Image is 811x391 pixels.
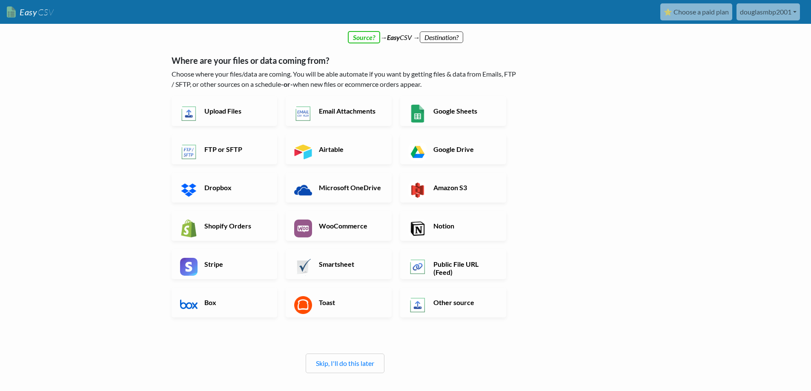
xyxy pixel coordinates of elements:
img: Shopify App & API [180,220,198,237]
a: Stripe [172,249,278,279]
h6: Google Sheets [431,107,498,115]
h6: FTP or SFTP [202,145,269,153]
h6: Other source [431,298,498,306]
h6: Stripe [202,260,269,268]
img: Notion App & API [409,220,427,237]
h6: Dropbox [202,183,269,191]
h6: Public File URL (Feed) [431,260,498,276]
a: Airtable [286,134,392,164]
img: Google Drive App & API [409,143,427,161]
img: Upload Files App & API [180,105,198,123]
a: EasyCSV [7,3,54,21]
a: Toast [286,288,392,317]
a: Other source [400,288,506,317]
b: -or- [281,80,293,88]
img: Smartsheet App & API [294,258,312,276]
a: WooCommerce [286,211,392,241]
a: Dropbox [172,173,278,203]
h6: Shopify Orders [202,222,269,230]
img: Public File URL App & API [409,258,427,276]
a: Shopify Orders [172,211,278,241]
img: Stripe App & API [180,258,198,276]
h6: Airtable [317,145,384,153]
img: Dropbox App & API [180,181,198,199]
h6: Email Attachments [317,107,384,115]
h6: Microsoft OneDrive [317,183,384,191]
span: CSV [37,7,54,17]
h6: Box [202,298,269,306]
img: Box App & API [180,296,198,314]
h6: Google Drive [431,145,498,153]
div: → CSV → [163,24,648,43]
a: Amazon S3 [400,173,506,203]
img: FTP or SFTP App & API [180,143,198,161]
h6: WooCommerce [317,222,384,230]
a: Public File URL (Feed) [400,249,506,279]
img: WooCommerce App & API [294,220,312,237]
a: Upload Files [172,96,278,126]
a: Microsoft OneDrive [286,173,392,203]
h6: Toast [317,298,384,306]
h5: Where are your files or data coming from? [172,55,519,66]
p: Choose where your files/data are coming. You will be able automate if you want by getting files &... [172,69,519,89]
h6: Smartsheet [317,260,384,268]
a: Skip, I'll do this later [316,359,374,367]
a: ⭐ Choose a paid plan [660,3,732,20]
img: Airtable App & API [294,143,312,161]
img: Email New CSV or XLSX File App & API [294,105,312,123]
img: Amazon S3 App & API [409,181,427,199]
img: Google Sheets App & API [409,105,427,123]
a: Box [172,288,278,317]
a: Google Sheets [400,96,506,126]
a: douglasmbp2001 [736,3,800,20]
img: Microsoft OneDrive App & API [294,181,312,199]
h6: Amazon S3 [431,183,498,191]
a: Google Drive [400,134,506,164]
h6: Upload Files [202,107,269,115]
a: Smartsheet [286,249,392,279]
a: FTP or SFTP [172,134,278,164]
a: Email Attachments [286,96,392,126]
a: Notion [400,211,506,241]
img: Toast App & API [294,296,312,314]
img: Other Source App & API [409,296,427,314]
h6: Notion [431,222,498,230]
